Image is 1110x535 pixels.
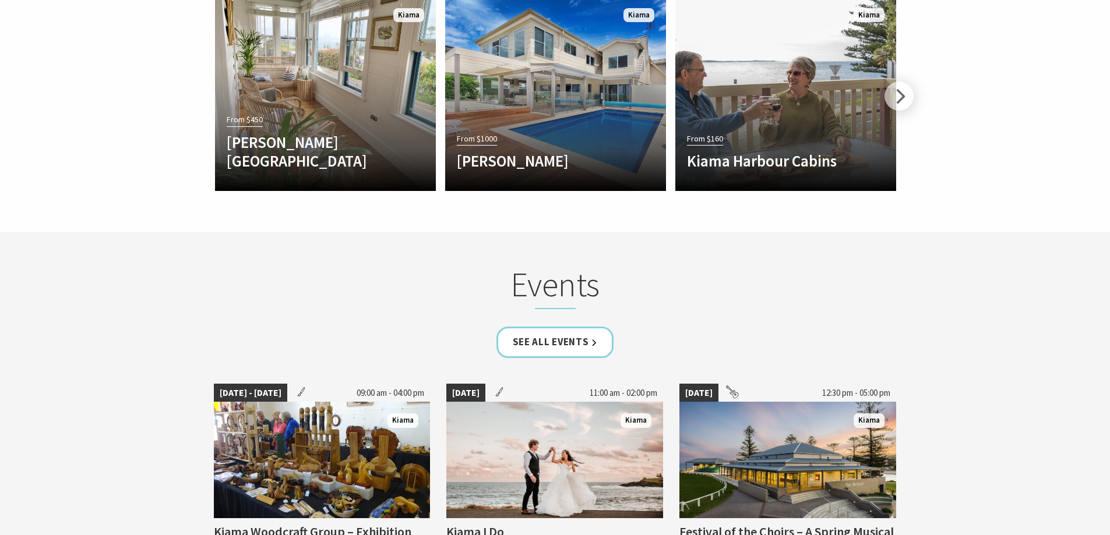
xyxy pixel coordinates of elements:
[854,8,885,23] span: Kiama
[393,8,424,23] span: Kiama
[679,384,718,402] span: [DATE]
[496,327,614,357] a: See all Events
[457,132,497,146] span: From $1000
[854,413,885,428] span: Kiama
[387,413,418,428] span: Kiama
[687,132,723,146] span: From $160
[679,402,896,518] img: 2023 Festival of Choirs at the Kiama Pavilion
[446,384,485,402] span: [DATE]
[687,151,851,170] h4: Kiama Harbour Cabins
[227,133,391,171] h4: [PERSON_NAME][GEOGRAPHIC_DATA]
[214,384,287,402] span: [DATE] - [DATE]
[623,8,654,23] span: Kiama
[446,402,663,518] img: Bride and Groom
[227,113,263,126] span: From $450
[457,151,621,170] h4: [PERSON_NAME]
[621,413,651,428] span: Kiama
[214,402,431,518] img: The wonders of wood
[584,384,663,402] span: 11:00 am - 02:00 pm
[816,384,896,402] span: 12:30 pm - 05:00 pm
[327,264,784,310] h2: Events
[351,384,430,402] span: 09:00 am - 04:00 pm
